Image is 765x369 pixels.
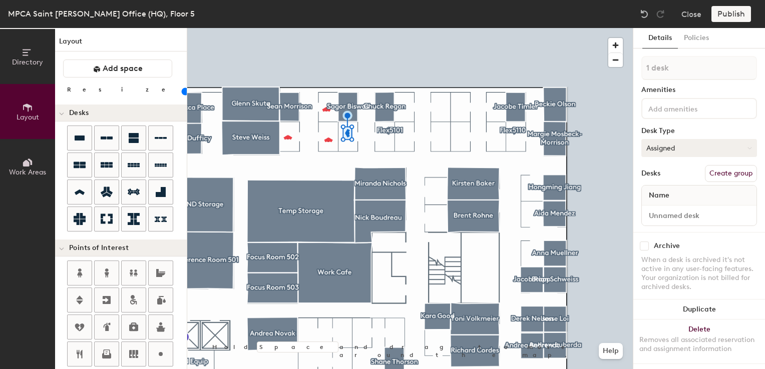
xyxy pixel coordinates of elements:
h1: Layout [55,36,187,51]
button: Policies [678,28,715,48]
button: Assigned [641,139,757,157]
div: Amenities [641,86,757,94]
img: Undo [639,9,649,19]
button: Details [642,28,678,48]
img: Redo [655,9,665,19]
div: When a desk is archived it's not active in any user-facing features. Your organization is not bil... [641,255,757,291]
input: Unnamed desk [644,208,754,222]
span: Work Areas [9,168,46,176]
span: Points of Interest [69,244,129,252]
span: Add space [103,63,143,73]
button: Help [599,343,623,359]
input: Add amenities [646,102,736,114]
span: Layout [17,113,39,121]
button: Add space [63,59,172,77]
div: Desk Type [641,127,757,135]
button: Create group [705,165,757,182]
button: Close [681,6,701,22]
button: DeleteRemoves all associated reservation and assignment information [633,319,765,363]
span: Name [644,186,674,204]
div: Archive [654,242,680,250]
span: Directory [12,58,43,66]
button: Duplicate [633,299,765,319]
div: Desks [641,169,660,177]
div: Removes all associated reservation and assignment information [639,335,759,353]
div: Resize [67,85,178,93]
span: Desks [69,109,89,117]
div: MPCA Saint [PERSON_NAME] Office (HQ), Floor 5 [8,7,195,20]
